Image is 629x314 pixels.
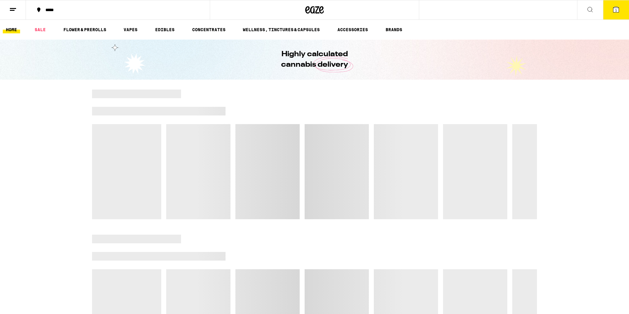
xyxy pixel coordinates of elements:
a: WELLNESS, TINCTURES & CAPSULES [240,26,323,33]
a: FLOWER & PREROLLS [60,26,109,33]
a: HOME [3,26,20,33]
a: SALE [32,26,49,33]
h1: Highly calculated cannabis delivery [264,49,365,70]
button: 1 [603,0,629,19]
span: 1 [615,8,617,12]
a: EDIBLES [152,26,178,33]
a: BRANDS [382,26,405,33]
a: VAPES [120,26,141,33]
a: CONCENTRATES [189,26,229,33]
a: ACCESSORIES [334,26,371,33]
